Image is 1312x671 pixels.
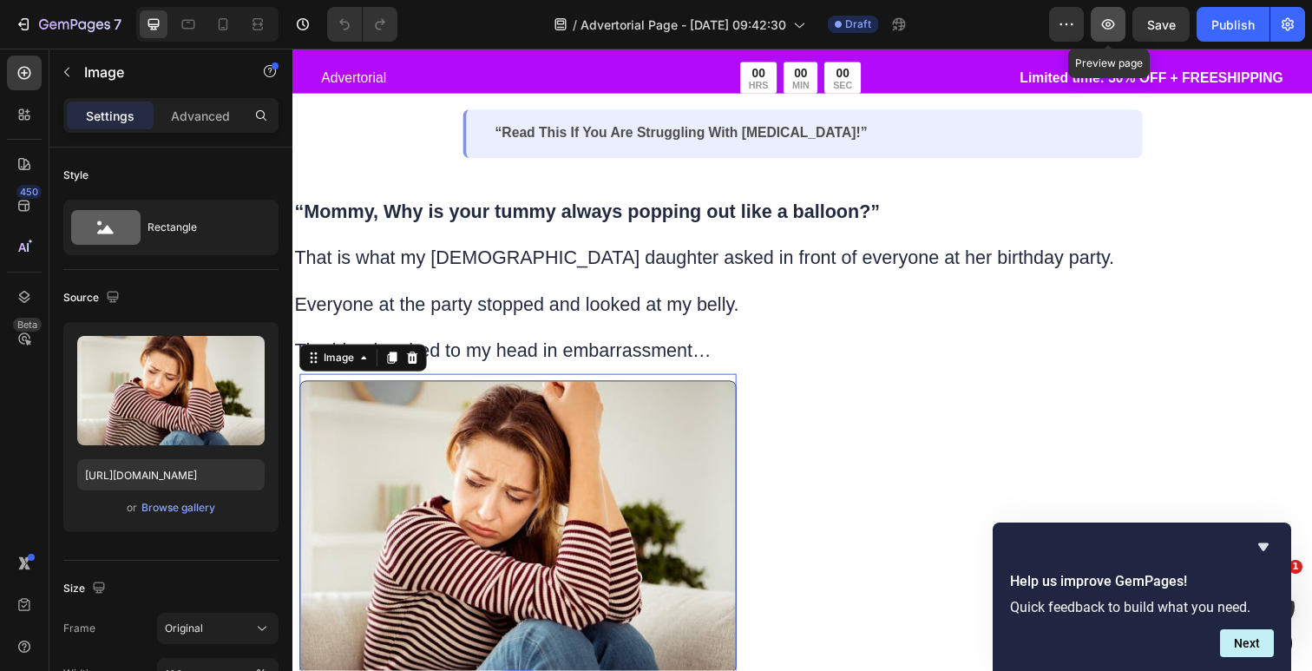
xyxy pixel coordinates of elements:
[581,16,786,34] span: Advertorial Page - [DATE] 09:42:30
[141,500,215,516] div: Browse gallery
[86,107,134,125] p: Settings
[157,613,279,644] button: Original
[1010,599,1274,615] p: Quick feedback to build what you need.
[1197,7,1269,42] button: Publish
[1010,571,1274,592] h2: Help us improve GemPages!
[63,577,109,601] div: Size
[63,286,123,310] div: Source
[63,168,89,183] div: Style
[148,207,253,247] div: Rectangle
[114,14,121,35] p: 7
[327,7,397,42] div: Undo/Redo
[77,459,265,490] input: https://example.com/image.jpg
[845,16,871,32] span: Draft
[127,497,137,518] span: or
[7,339,453,638] img: gempages_565921144335500498-a3b70ceb-0fdb-4119-9a78-ccab715bc75d.jpg
[13,318,42,332] div: Beta
[1253,536,1274,557] button: Hide survey
[1147,17,1176,32] span: Save
[1211,16,1255,34] div: Publish
[1132,7,1190,42] button: Save
[292,49,1312,671] iframe: Design area
[171,107,230,125] p: Advanced
[1010,536,1274,657] div: Help us improve GemPages!
[7,7,129,42] button: 7
[77,336,265,445] img: preview-image
[573,16,577,34] span: /
[84,62,232,82] p: Image
[16,185,42,199] div: 450
[165,621,203,636] span: Original
[1220,629,1274,657] button: Next question
[29,308,66,324] div: Image
[1289,560,1302,574] span: 1
[63,621,95,636] label: Frame
[141,499,216,516] button: Browse gallery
